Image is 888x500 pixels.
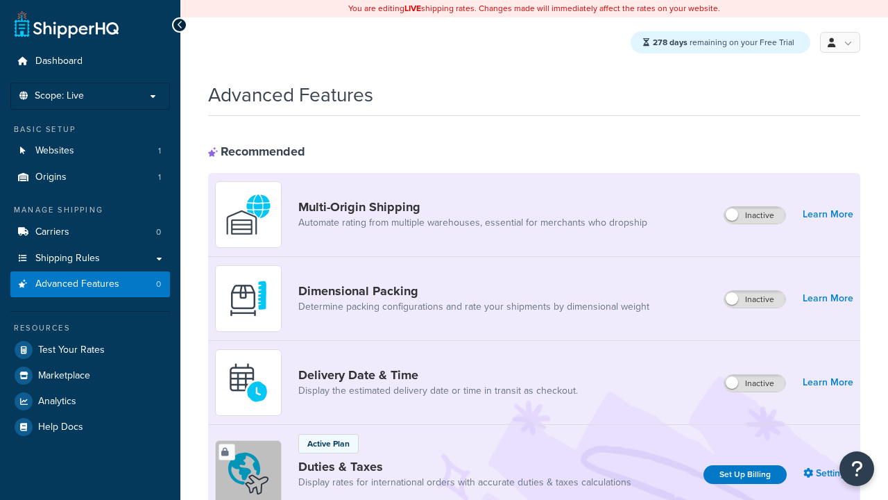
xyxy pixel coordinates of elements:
a: Multi-Origin Shipping [298,199,647,215]
a: Learn More [803,289,853,308]
li: Advanced Features [10,272,170,297]
img: WatD5o0RtDAAAAAElFTkSuQmCC [224,190,273,239]
div: Recommended [208,144,305,159]
a: Analytics [10,389,170,414]
a: Test Your Rates [10,337,170,362]
a: Display the estimated delivery date or time in transit as checkout. [298,384,578,398]
span: Websites [35,145,74,157]
div: Basic Setup [10,124,170,135]
span: remaining on your Free Trial [653,36,794,49]
span: 0 [156,226,161,238]
li: Carriers [10,219,170,245]
div: Manage Shipping [10,204,170,216]
button: Open Resource Center [839,451,874,486]
a: Settings [803,464,853,483]
span: Test Your Rates [38,344,105,356]
span: Carriers [35,226,69,238]
a: Determine packing configurations and rate your shipments by dimensional weight [298,300,649,314]
b: LIVE [404,2,421,15]
a: Delivery Date & Time [298,367,578,383]
strong: 278 days [653,36,688,49]
a: Help Docs [10,415,170,440]
label: Inactive [724,207,785,224]
a: Origins1 [10,165,170,190]
p: Active Plan [307,437,350,450]
span: Marketplace [38,370,90,382]
a: Shipping Rules [10,246,170,272]
a: Advanced Features0 [10,272,170,297]
span: Advanced Features [35,278,119,290]
span: 1 [158,172,161,183]
a: Automate rating from multiple warehouses, essential for merchants who dropship [298,216,647,230]
div: Resources [10,322,170,334]
li: Websites [10,138,170,164]
label: Inactive [724,291,785,308]
a: Dimensional Packing [298,283,649,299]
label: Inactive [724,375,785,392]
a: Marketplace [10,363,170,388]
a: Carriers0 [10,219,170,245]
a: Learn More [803,205,853,224]
span: Origins [35,172,67,183]
span: Shipping Rules [35,253,100,265]
a: Duties & Taxes [298,459,631,474]
span: 0 [156,278,161,290]
span: Help Docs [38,422,83,433]
a: Dashboard [10,49,170,74]
img: gfkeb5ejjkALwAAAABJRU5ErkJggg== [224,358,273,407]
span: Scope: Live [35,90,84,102]
a: Set Up Billing [703,465,787,484]
span: Analytics [38,396,76,408]
span: 1 [158,145,161,157]
a: Learn More [803,373,853,392]
img: DTVBYsAAAAAASUVORK5CYII= [224,274,273,323]
h1: Advanced Features [208,81,373,108]
a: Websites1 [10,138,170,164]
li: Origins [10,165,170,190]
a: Display rates for international orders with accurate duties & taxes calculations [298,476,631,490]
span: Dashboard [35,56,83,67]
